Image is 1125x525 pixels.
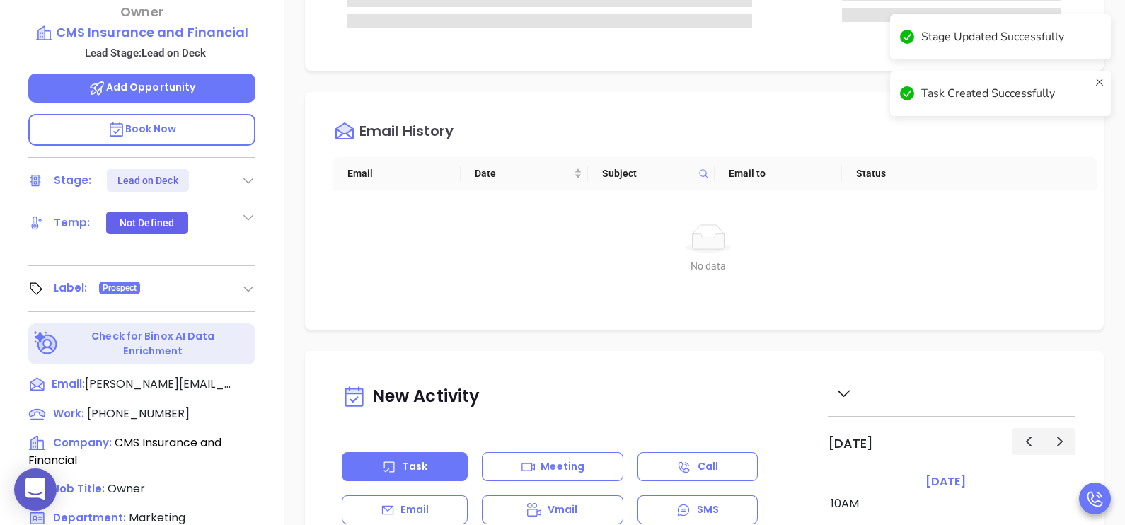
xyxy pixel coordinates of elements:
[715,157,842,190] th: Email to
[697,502,719,517] p: SMS
[359,124,454,143] div: Email History
[28,23,255,42] a: CMS Insurance and Financial
[108,122,177,136] span: Book Now
[53,510,126,525] span: Department:
[28,2,255,21] p: Owner
[28,434,221,468] span: CMS Insurance and Financial
[53,406,84,421] span: Work :
[475,166,571,181] span: Date
[53,435,112,450] span: Company:
[602,166,693,181] span: Subject
[350,258,1066,274] div: No data
[53,481,105,496] span: Job Title:
[54,277,88,299] div: Label:
[54,212,91,233] div: Temp:
[333,157,461,190] th: Email
[1012,428,1044,454] button: Previous day
[87,405,190,422] span: [PHONE_NUMBER]
[921,85,1090,102] div: Task Created Successfully
[1044,428,1075,454] button: Next day
[923,472,969,492] a: [DATE]
[120,212,174,234] div: Not Defined
[828,495,862,512] div: 10am
[400,502,429,517] p: Email
[921,28,1101,45] div: Stage Updated Successfully
[52,376,85,394] span: Email:
[402,459,427,474] p: Task
[103,280,137,296] span: Prospect
[88,80,196,94] span: Add Opportunity
[461,157,588,190] th: Date
[61,329,246,359] p: Check for Binox AI Data Enrichment
[108,480,145,497] span: Owner
[541,459,584,474] p: Meeting
[34,331,59,356] img: Ai-Enrich-DaqCidB-.svg
[828,436,873,451] h2: [DATE]
[842,157,969,190] th: Status
[548,502,578,517] p: Vmail
[117,169,178,192] div: Lead on Deck
[54,170,92,191] div: Stage:
[35,44,255,62] p: Lead Stage: Lead on Deck
[85,376,233,393] span: [PERSON_NAME][EMAIL_ADDRESS][DOMAIN_NAME]
[698,459,718,474] p: Call
[342,379,758,415] div: New Activity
